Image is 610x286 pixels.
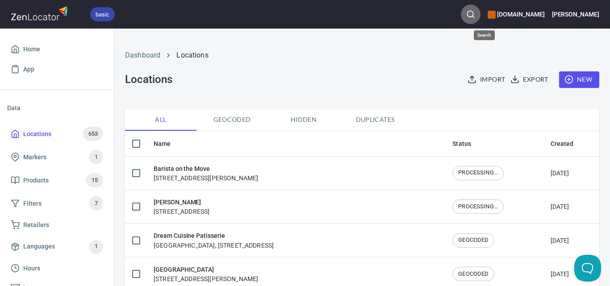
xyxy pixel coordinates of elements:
h6: [DOMAIN_NAME] [488,9,544,19]
h6: Barista on the Move [154,164,258,174]
li: Data [7,97,107,119]
span: New [566,74,592,85]
span: Import [469,74,505,85]
a: Markers1 [7,145,107,169]
th: Status [445,131,543,157]
span: basic [90,10,115,19]
span: Hours [23,263,40,274]
span: Languages [23,241,55,252]
div: [DATE] [551,202,569,211]
img: zenlocator [11,4,71,23]
div: [STREET_ADDRESS][PERSON_NAME] [154,164,258,182]
span: All [130,114,191,125]
h6: [PERSON_NAME] [154,197,209,207]
span: Hidden [273,114,334,125]
nav: breadcrumb [125,50,599,61]
a: Dashboard [125,51,160,59]
a: Locations [176,51,208,59]
div: [DATE] [551,236,569,245]
button: Export [509,71,552,88]
span: 1 [89,241,103,252]
h3: Locations [125,73,172,86]
button: Import [466,71,509,88]
div: [DATE] [551,169,569,178]
span: Export [512,74,548,85]
span: PROCESSING... [453,169,503,177]
iframe: Help Scout Beacon - Open [574,255,601,282]
span: Products [23,175,49,186]
span: App [23,64,34,75]
a: Languages1 [7,235,107,258]
span: 653 [83,129,103,139]
span: Markers [23,152,46,163]
div: [STREET_ADDRESS][PERSON_NAME] [154,265,258,283]
span: Filters [23,198,42,209]
a: Hours [7,258,107,278]
span: Home [23,44,40,55]
div: basic [90,7,115,21]
span: 7 [89,199,103,209]
span: Duplicates [345,114,405,125]
span: 15 [86,175,103,186]
span: GEOCODED [453,236,494,245]
a: Locations653 [7,122,107,145]
span: Locations [23,128,51,140]
button: New [559,71,599,88]
th: Name [146,131,445,157]
h6: Dream Cuisine Patisserie [154,231,274,240]
button: color-CE600E [488,11,496,19]
button: [PERSON_NAME] [552,4,599,24]
h6: [PERSON_NAME] [552,9,599,19]
h6: [GEOGRAPHIC_DATA] [154,265,258,274]
div: [GEOGRAPHIC_DATA], [STREET_ADDRESS] [154,231,274,249]
a: Filters7 [7,192,107,215]
a: App [7,59,107,79]
a: Home [7,39,107,59]
a: Retailers [7,215,107,235]
span: Geocoded [202,114,263,125]
div: [STREET_ADDRESS] [154,197,209,216]
a: Products15 [7,169,107,192]
span: 1 [89,152,103,162]
span: Retailers [23,220,49,231]
th: Created [543,131,599,157]
span: PROCESSING... [453,203,503,211]
div: [DATE] [551,269,569,278]
span: GEOCODED [453,270,494,278]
